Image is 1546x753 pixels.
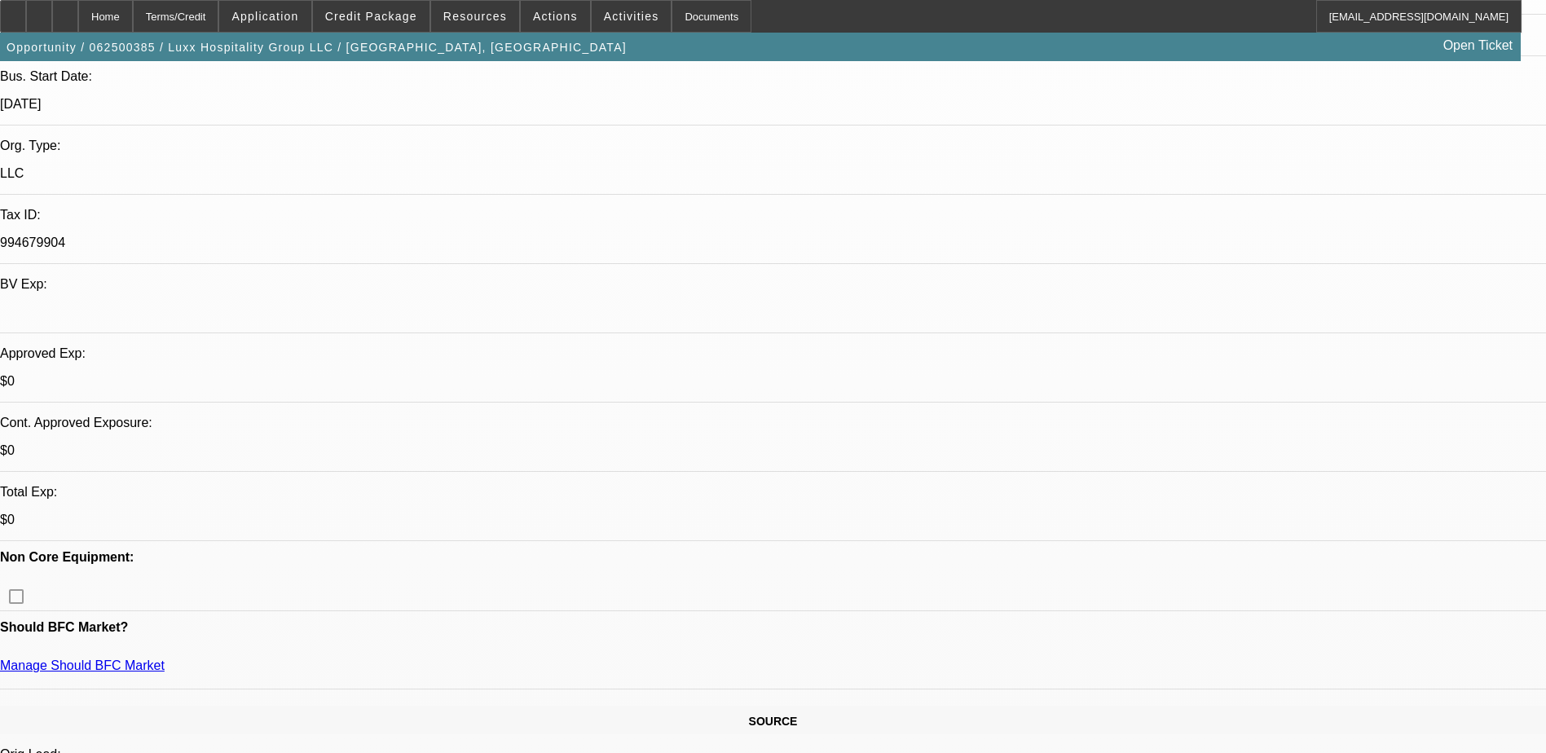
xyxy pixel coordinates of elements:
[231,10,298,23] span: Application
[592,1,672,32] button: Activities
[521,1,590,32] button: Actions
[533,10,578,23] span: Actions
[604,10,659,23] span: Activities
[219,1,311,32] button: Application
[7,41,627,54] span: Opportunity / 062500385 / Luxx Hospitality Group LLC / [GEOGRAPHIC_DATA], [GEOGRAPHIC_DATA]
[325,10,417,23] span: Credit Package
[443,10,507,23] span: Resources
[313,1,429,32] button: Credit Package
[431,1,519,32] button: Resources
[1437,32,1519,59] a: Open Ticket
[749,715,798,728] span: SOURCE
